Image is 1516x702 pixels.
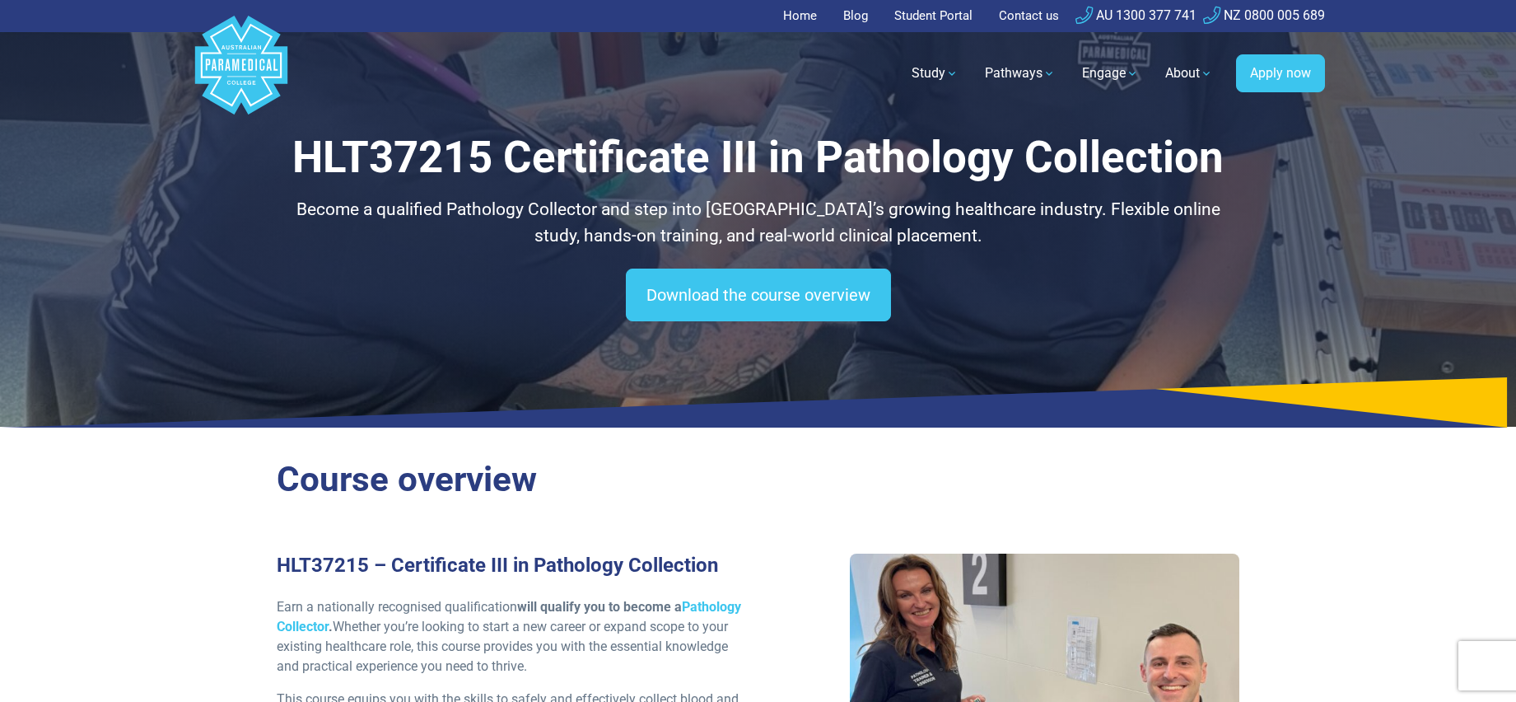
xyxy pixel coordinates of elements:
[192,32,291,115] a: Australian Paramedical College
[1072,50,1149,96] a: Engage
[1236,54,1325,92] a: Apply now
[975,50,1066,96] a: Pathways
[277,554,749,578] h3: HLT37215 – Certificate III in Pathology Collection
[277,132,1240,184] h1: HLT37215 Certificate III in Pathology Collection
[1155,50,1223,96] a: About
[277,599,741,634] strong: will qualify you to become a .
[277,459,1240,501] h2: Course overview
[902,50,968,96] a: Study
[277,597,749,676] p: Earn a nationally recognised qualification Whether you’re looking to start a new career or expand...
[277,197,1240,249] p: Become a qualified Pathology Collector and step into [GEOGRAPHIC_DATA]’s growing healthcare indus...
[626,269,891,321] a: Download the course overview
[277,599,741,634] a: Pathology Collector
[1203,7,1325,23] a: NZ 0800 005 689
[1075,7,1196,23] a: AU 1300 377 741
